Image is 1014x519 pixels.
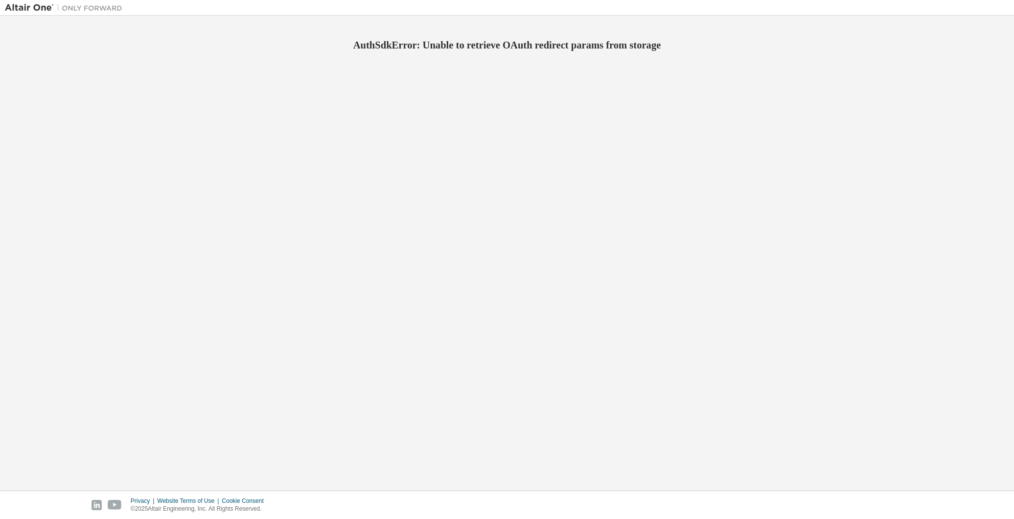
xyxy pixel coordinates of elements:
img: linkedin.svg [92,500,102,510]
p: © 2025 Altair Engineering, Inc. All Rights Reserved. [131,505,270,513]
img: youtube.svg [108,500,122,510]
img: Altair One [5,3,127,13]
div: Cookie Consent [222,497,269,505]
div: Privacy [131,497,157,505]
div: Website Terms of Use [157,497,222,505]
h2: AuthSdkError: Unable to retrieve OAuth redirect params from storage [5,39,1009,51]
